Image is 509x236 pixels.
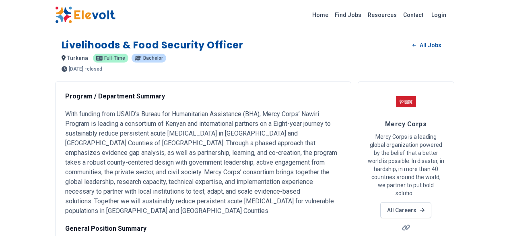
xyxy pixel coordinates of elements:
[427,7,451,23] a: Login
[406,39,447,51] a: All Jobs
[332,8,365,21] a: Find Jobs
[143,56,163,61] span: Bachelor
[69,67,83,71] span: [DATE]
[55,6,115,23] img: Elevolt
[62,39,243,52] h1: Livelihoods & Food Security Officer
[368,133,444,197] p: Mercy Corps is a leading global organization powered by the belief that a better world is possibl...
[385,120,427,128] span: Mercy Corps
[65,92,165,100] strong: Program / Department Summary
[365,8,400,21] a: Resources
[65,225,146,232] strong: General Position Summary
[85,67,102,71] p: - closed
[67,55,88,61] span: turkana
[65,109,341,216] p: With funding from USAID's Bureau for Humanitarian Assistance (BHA), Mercy Corps’ Nawiri Program i...
[396,92,416,112] img: Mercy Corps
[380,202,431,218] a: All Careers
[309,8,332,21] a: Home
[104,56,125,61] span: Full-time
[400,8,427,21] a: Contact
